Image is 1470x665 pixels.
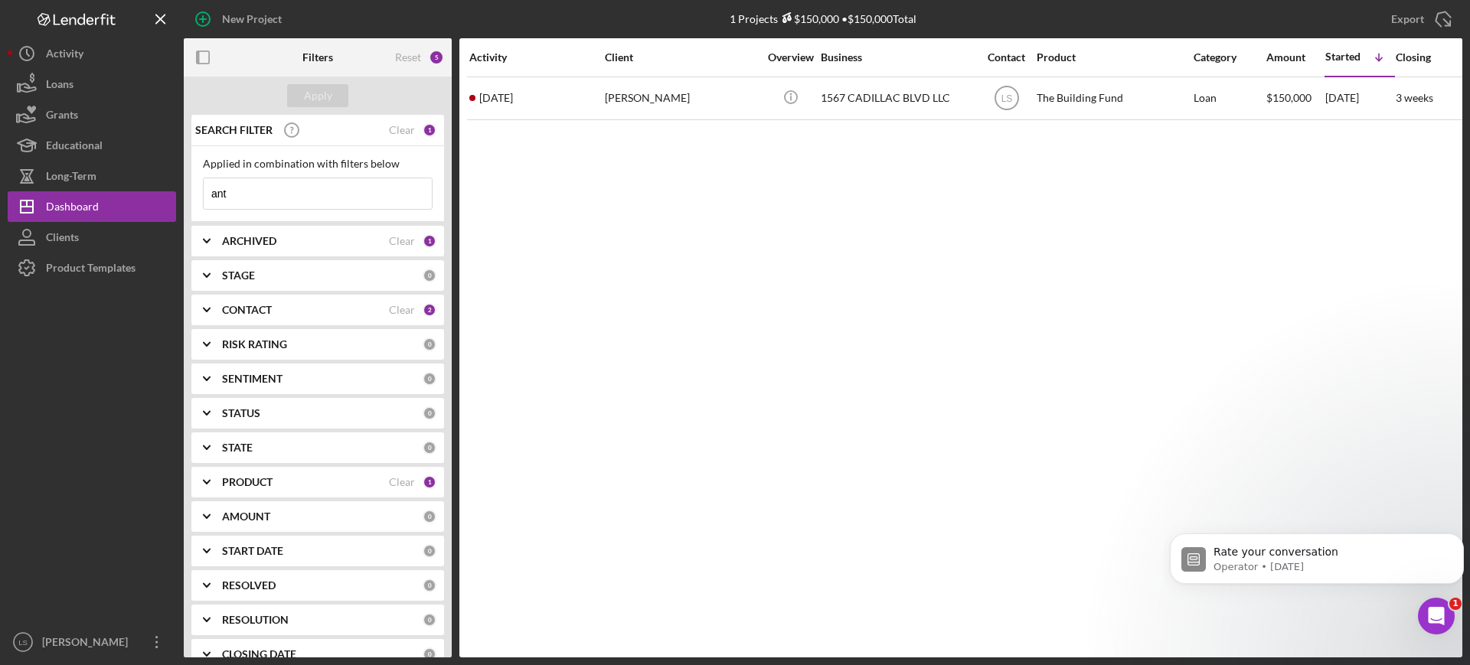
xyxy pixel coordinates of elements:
div: Client [605,51,758,64]
b: STAGE [222,269,255,282]
div: Clients [46,222,79,256]
text: LS [18,638,28,647]
div: 0 [423,441,436,455]
b: START DATE [222,545,283,557]
button: Apply [287,84,348,107]
div: 0 [423,613,436,627]
div: Contact [978,51,1035,64]
button: Loans [8,69,176,99]
div: 0 [423,337,436,351]
div: Category [1194,51,1265,64]
div: Product [1037,51,1190,64]
div: Clear [389,235,415,247]
div: Apply [304,84,332,107]
button: Activity [8,38,176,69]
div: Dashboard [46,191,99,226]
b: RESOLUTION [222,614,289,626]
button: Grants [8,99,176,130]
div: Overview [762,51,819,64]
div: 1 [423,475,436,489]
div: Educational [46,130,103,165]
button: Educational [8,130,176,161]
b: PRODUCT [222,476,273,488]
b: RESOLVED [222,579,276,592]
div: $150,000 [778,12,839,25]
div: Business [821,51,974,64]
b: STATE [222,442,253,454]
b: Filters [302,51,333,64]
button: Dashboard [8,191,176,222]
div: 0 [423,269,436,282]
div: Activity [46,38,83,73]
time: 3 weeks [1396,91,1433,104]
div: 1 [423,234,436,248]
div: [PERSON_NAME] [605,78,758,119]
b: SENTIMENT [222,373,283,385]
b: CONTACT [222,304,272,316]
text: LS [1001,93,1012,104]
time: 2025-10-04 01:34 [479,92,513,104]
button: Product Templates [8,253,176,283]
div: 1 [423,123,436,137]
div: 0 [423,406,436,420]
div: 0 [423,579,436,592]
button: New Project [184,4,297,34]
div: Grants [46,99,78,134]
div: 2 [423,303,436,317]
button: Export [1376,4,1462,34]
div: New Project [222,4,282,34]
div: Amount [1266,51,1324,64]
div: Clear [389,304,415,316]
div: Clear [389,124,415,136]
div: Product Templates [46,253,136,287]
span: 1 [1449,598,1462,610]
button: Long-Term [8,161,176,191]
div: The Building Fund [1037,78,1190,119]
div: Started [1325,51,1361,63]
div: 0 [423,372,436,386]
div: Reset [395,51,421,64]
span: $150,000 [1266,91,1312,104]
div: 1567 CADILLAC BLVD LLC [821,78,974,119]
button: Clients [8,222,176,253]
b: AMOUNT [222,510,270,523]
b: ARCHIVED [222,235,276,247]
div: [DATE] [1325,78,1394,119]
div: 0 [423,510,436,523]
b: STATUS [222,407,260,419]
b: SEARCH FILTER [195,124,273,136]
div: Activity [469,51,603,64]
div: Clear [389,476,415,488]
iframe: Intercom notifications message [1164,501,1470,624]
div: Applied in combination with filters below [203,158,433,170]
b: RISK RATING [222,338,287,350]
div: 0 [423,544,436,558]
iframe: Intercom live chat [1418,598,1455,634]
div: Loan [1194,78,1265,119]
div: Long-Term [46,161,96,195]
div: 1 Projects • $150,000 Total [730,12,916,25]
div: Loans [46,69,73,103]
button: LS[PERSON_NAME] [8,627,176,657]
div: 0 [423,647,436,661]
div: Export [1391,4,1424,34]
div: 5 [429,50,444,65]
div: [PERSON_NAME] [38,627,138,661]
b: CLOSING DATE [222,648,296,660]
